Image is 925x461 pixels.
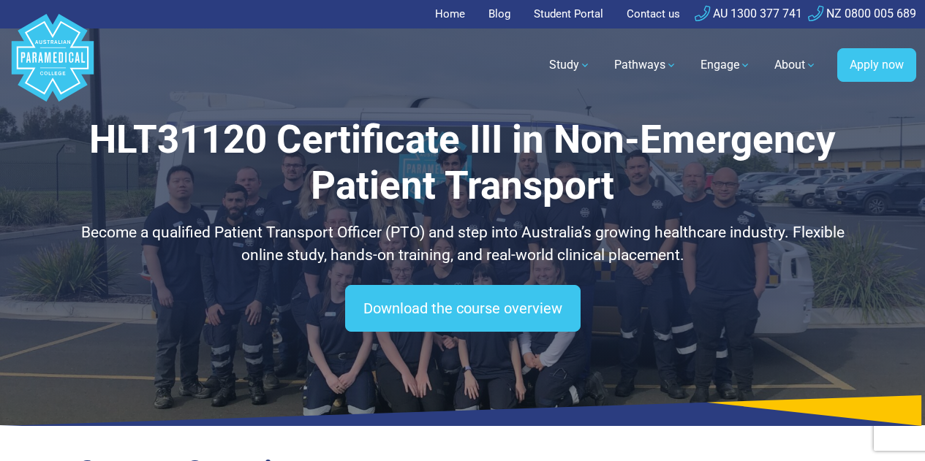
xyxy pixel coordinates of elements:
a: Apply now [837,48,916,82]
a: Download the course overview [345,285,581,332]
p: Become a qualified Patient Transport Officer (PTO) and step into Australia’s growing healthcare i... [77,221,848,267]
a: Australian Paramedical College [9,28,97,102]
h1: HLT31120 Certificate III in Non-Emergency Patient Transport [77,117,848,210]
a: Study [540,45,600,85]
a: NZ 0800 005 689 [808,7,916,20]
a: About [766,45,826,85]
a: Engage [692,45,760,85]
a: Pathways [605,45,686,85]
a: AU 1300 377 741 [695,7,802,20]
